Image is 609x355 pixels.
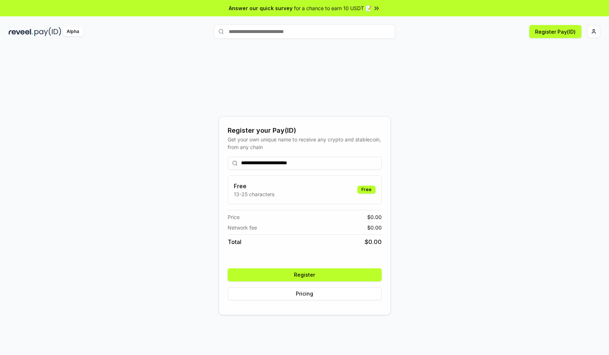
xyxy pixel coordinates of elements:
img: pay_id [34,27,61,36]
div: Alpha [63,27,83,36]
div: Free [357,186,376,194]
span: Price [228,213,240,221]
span: Total [228,238,241,246]
p: 13-25 characters [234,190,274,198]
span: $ 0.00 [365,238,382,246]
span: for a chance to earn 10 USDT 📝 [294,4,372,12]
div: Register your Pay(ID) [228,125,382,136]
span: Network fee [228,224,257,231]
span: $ 0.00 [367,213,382,221]
button: Pricing [228,287,382,300]
h3: Free [234,182,274,190]
div: Get your own unique name to receive any crypto and stablecoin, from any chain [228,136,382,151]
button: Register [228,268,382,281]
img: reveel_dark [9,27,33,36]
button: Register Pay(ID) [529,25,581,38]
span: Answer our quick survey [229,4,293,12]
span: $ 0.00 [367,224,382,231]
